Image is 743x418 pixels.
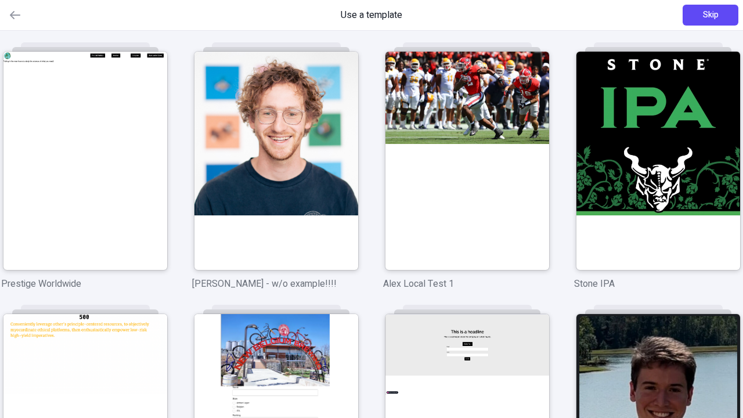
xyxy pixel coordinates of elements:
span: Use a template [341,8,402,22]
p: Prestige Worldwide [1,277,169,291]
p: Stone IPA [574,277,742,291]
p: [PERSON_NAME] - w/o example!!!! [192,277,360,291]
button: Skip [683,5,738,26]
span: Skip [703,9,719,21]
p: Alex Local Test 1 [383,277,551,291]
